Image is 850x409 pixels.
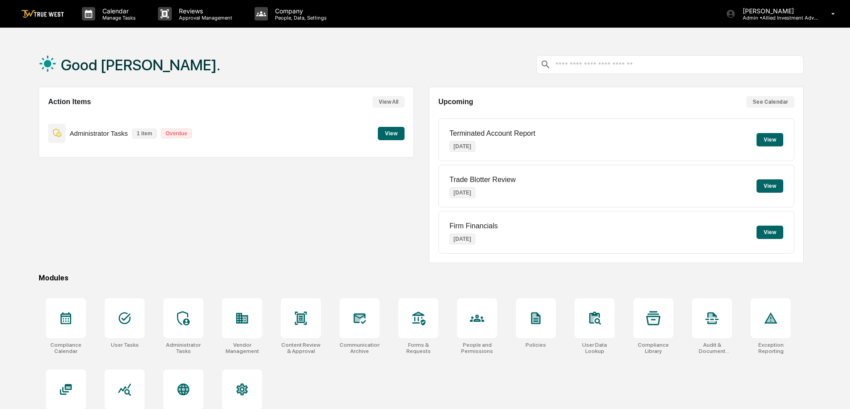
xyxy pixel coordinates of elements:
[757,226,783,239] button: View
[746,96,794,108] button: See Calendar
[633,342,673,354] div: Compliance Library
[751,342,791,354] div: Exception Reporting
[48,98,91,106] h2: Action Items
[449,176,516,184] p: Trade Blotter Review
[95,7,140,15] p: Calendar
[268,7,331,15] p: Company
[398,342,438,354] div: Forms & Requests
[172,7,237,15] p: Reviews
[111,342,139,348] div: User Tasks
[95,15,140,21] p: Manage Tasks
[378,127,405,140] button: View
[757,179,783,193] button: View
[161,129,192,138] p: Overdue
[132,129,157,138] p: 1 item
[757,133,783,146] button: View
[172,15,237,21] p: Approval Management
[736,7,818,15] p: [PERSON_NAME]
[39,274,804,282] div: Modules
[449,187,475,198] p: [DATE]
[268,15,331,21] p: People, Data, Settings
[163,342,203,354] div: Administrator Tasks
[378,129,405,137] a: View
[449,234,475,244] p: [DATE]
[457,342,497,354] div: People and Permissions
[222,342,262,354] div: Vendor Management
[575,342,615,354] div: User Data Lookup
[449,130,535,138] p: Terminated Account Report
[736,15,818,21] p: Admin • Allied Investment Advisors
[372,96,405,108] button: View All
[46,342,86,354] div: Compliance Calendar
[281,342,321,354] div: Content Review & Approval
[449,222,498,230] p: Firm Financials
[70,130,128,137] p: Administrator Tasks
[449,141,475,152] p: [DATE]
[526,342,546,348] div: Policies
[692,342,732,354] div: Audit & Document Logs
[21,10,64,18] img: logo
[61,56,220,74] h1: Good [PERSON_NAME].
[340,342,380,354] div: Communications Archive
[438,98,473,106] h2: Upcoming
